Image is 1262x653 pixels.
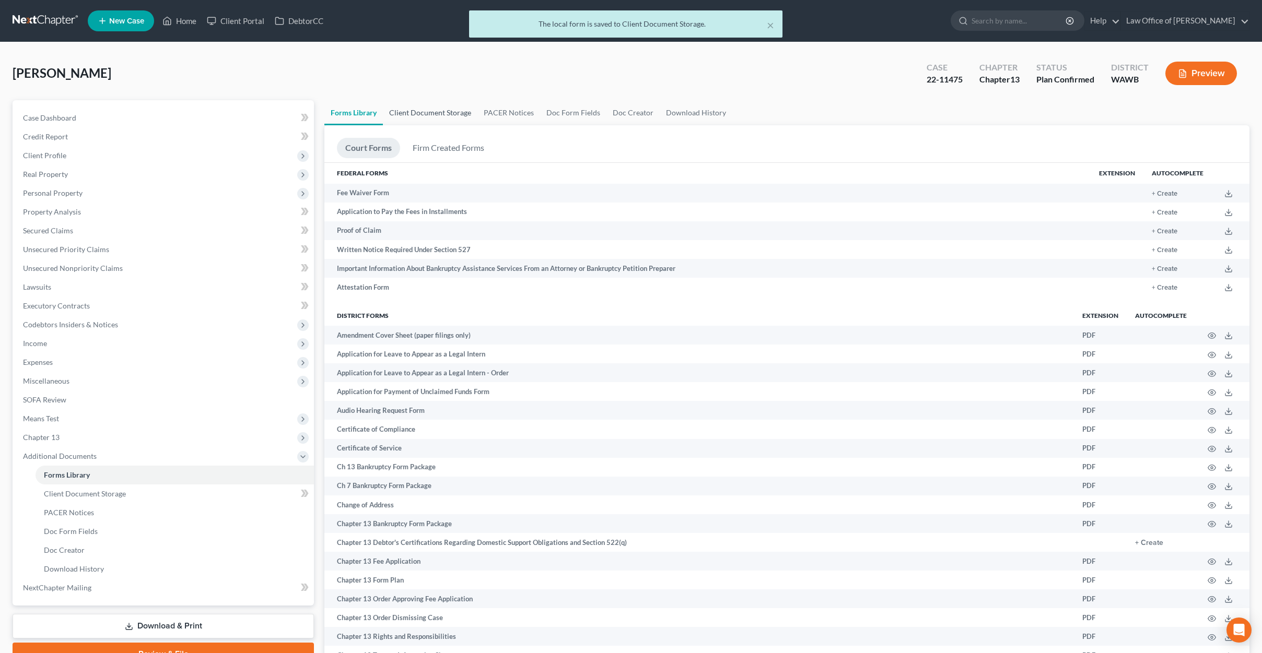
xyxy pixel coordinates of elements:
[324,326,1074,345] td: Amendment Cover Sheet (paper filings only)
[324,477,1074,495] td: Ch 7 Bankruptcy Form Package
[1036,74,1094,86] div: Plan Confirmed
[1152,284,1177,291] button: + Create
[1111,62,1149,74] div: District
[1127,305,1195,326] th: Autocomplete
[1074,420,1127,438] td: PDF
[1091,163,1143,184] th: Extension
[23,207,81,216] span: Property Analysis
[324,259,1091,278] td: Important Information About Bankruptcy Assistance Services From an Attorney or Bankruptcy Petitio...
[15,578,314,597] a: NextChapter Mailing
[1074,627,1127,646] td: PDF
[383,100,477,125] a: Client Document Storage
[13,65,111,80] span: [PERSON_NAME]
[23,320,118,329] span: Codebtors Insiders & Notices
[15,296,314,315] a: Executory Contracts
[1074,305,1127,326] th: Extension
[324,571,1074,589] td: Chapter 13 Form Plan
[324,221,1091,240] td: Proof of Claim
[1111,74,1149,86] div: WAWB
[660,100,732,125] a: Download History
[1036,62,1094,74] div: Status
[23,226,73,235] span: Secured Claims
[324,345,1074,363] td: Application for Leave to Appear as a Legal Intern
[1135,539,1163,547] button: + Create
[36,560,314,578] a: Download History
[1152,228,1177,235] button: + Create
[324,382,1074,401] td: Application for Payment of Unclaimed Funds Form
[324,163,1091,184] th: Federal Forms
[23,132,68,141] span: Credit Report
[1074,401,1127,420] td: PDF
[36,466,314,484] a: Forms Library
[324,420,1074,438] td: Certificate of Compliance
[23,358,53,366] span: Expenses
[23,264,123,272] span: Unsecured Nonpriority Claims
[23,188,83,197] span: Personal Property
[1152,247,1177,254] button: + Create
[15,390,314,409] a: SOFA Review
[1074,571,1127,589] td: PDF
[44,527,98,536] span: Doc Form Fields
[13,614,314,638] a: Download & Print
[36,522,314,541] a: Doc Form Fields
[324,552,1074,571] td: Chapter 13 Fee Application
[324,589,1074,608] td: Chapter 13 Order Approving Fee Application
[324,240,1091,259] td: Written Notice Required Under Section 527
[1074,439,1127,458] td: PDF
[44,564,104,573] span: Download History
[324,203,1091,221] td: Application to Pay the Fees in Installments
[1074,477,1127,495] td: PDF
[23,282,51,291] span: Lawsuits
[404,138,493,158] a: Firm Created Forms
[477,19,774,29] div: The local form is saved to Client Document Storage.
[1152,266,1177,272] button: + Create
[15,109,314,127] a: Case Dashboard
[324,495,1074,514] td: Change of Address
[44,508,94,517] span: PACER Notices
[44,489,126,498] span: Client Document Storage
[23,245,109,254] span: Unsecured Priority Claims
[767,19,774,31] button: ×
[15,203,314,221] a: Property Analysis
[324,533,1074,552] td: Chapter 13 Debtor's Certifications Regarding Domestic Support Obligations and Section 522(q)
[1074,514,1127,533] td: PDF
[324,305,1074,326] th: District forms
[1165,62,1237,85] button: Preview
[1152,191,1177,197] button: + Create
[15,278,314,296] a: Lawsuits
[44,470,90,479] span: Forms Library
[324,514,1074,533] td: Chapter 13 Bankruptcy Form Package
[606,100,660,125] a: Doc Creator
[324,100,383,125] a: Forms Library
[44,545,85,554] span: Doc Creator
[23,151,66,160] span: Client Profile
[36,541,314,560] a: Doc Creator
[324,458,1074,477] td: Ch 13 Bankruptcy Form Package
[1074,495,1127,514] td: PDF
[324,363,1074,382] td: Application for Leave to Appear as a Legal Intern - Order
[23,113,76,122] span: Case Dashboard
[540,100,606,125] a: Doc Form Fields
[1010,74,1020,84] span: 13
[1074,382,1127,401] td: PDF
[15,127,314,146] a: Credit Report
[927,62,963,74] div: Case
[324,278,1091,296] td: Attestation Form
[15,221,314,240] a: Secured Claims
[23,452,97,460] span: Additional Documents
[1074,326,1127,345] td: PDF
[15,259,314,278] a: Unsecured Nonpriority Claims
[324,401,1074,420] td: Audio Hearing Request Form
[36,503,314,522] a: PACER Notices
[1074,458,1127,477] td: PDF
[23,301,90,310] span: Executory Contracts
[23,170,68,179] span: Real Property
[1074,363,1127,382] td: PDF
[23,414,59,423] span: Means Test
[979,74,1020,86] div: Chapter
[1074,608,1127,627] td: PDF
[36,484,314,503] a: Client Document Storage
[1074,552,1127,571] td: PDF
[324,439,1074,458] td: Certificate of Service
[324,627,1074,646] td: Chapter 13 Rights and Responsibilities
